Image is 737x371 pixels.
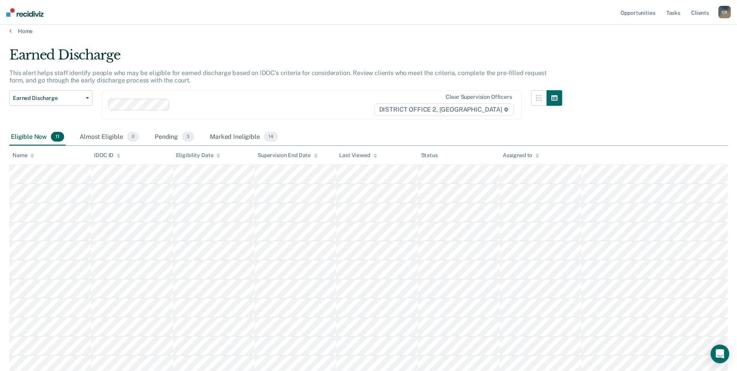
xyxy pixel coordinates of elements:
div: IDOC ID [94,152,120,159]
span: 14 [264,132,278,142]
div: Almost Eligible0 [78,129,141,146]
div: Name [12,152,34,159]
div: Eligibility Date [176,152,221,159]
div: Marked Ineligible14 [208,129,279,146]
img: Recidiviz [6,8,44,17]
span: 11 [51,132,64,142]
div: Open Intercom Messenger [711,345,729,363]
div: Status [421,152,438,159]
div: C R [718,6,731,18]
span: 3 [182,132,194,142]
p: This alert helps staff identify people who may be eligible for earned discharge based on IDOC’s c... [9,69,547,84]
div: Clear supervision officers [446,94,512,100]
a: Home [9,28,728,35]
span: DISTRICT OFFICE 2, [GEOGRAPHIC_DATA] [374,103,514,116]
span: 0 [127,132,139,142]
button: Earned Discharge [9,90,92,106]
div: Last Viewed [339,152,377,159]
div: Supervision End Date [258,152,318,159]
div: Pending3 [153,129,196,146]
div: Eligible Now11 [9,129,66,146]
button: CR [718,6,731,18]
div: Assigned to [503,152,539,159]
span: Earned Discharge [13,95,83,101]
div: Earned Discharge [9,47,562,69]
